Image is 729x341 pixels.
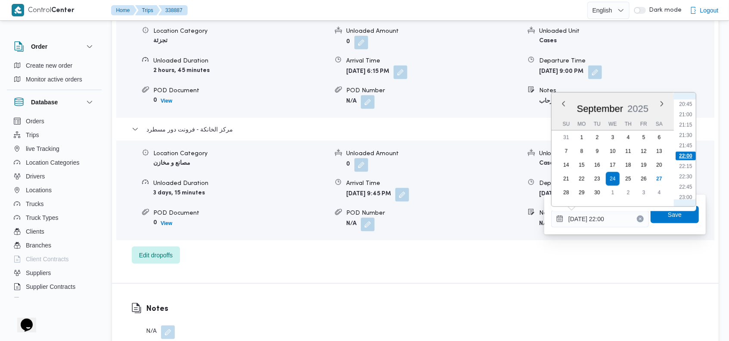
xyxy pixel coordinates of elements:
div: day-3 [637,186,651,200]
span: live Tracking [26,144,59,154]
div: Fr [637,118,651,130]
button: Previous Month [560,100,567,107]
div: day-5 [637,131,651,144]
button: Client Contracts [10,252,98,266]
div: Unloaded Unit [539,149,714,158]
button: Suppliers [10,266,98,280]
button: Trips [10,128,98,142]
button: Devices [10,294,98,307]
b: 0 [346,39,350,45]
div: day-25 [621,172,635,186]
b: الرحاب [539,99,557,104]
b: [DATE] 9:45 PM [346,191,391,197]
b: 0 [346,162,350,167]
h3: Notes [146,303,175,315]
li: 21:15 [676,121,695,129]
div: day-29 [575,186,589,200]
div: Arrival Time [346,56,521,66]
b: تجزئة [153,38,168,44]
span: Truck Types [26,213,58,223]
div: Unloaded Unit [539,27,714,36]
li: 23:00 [676,193,695,202]
b: N/A [346,221,357,227]
div: Notes [539,209,714,218]
li: 22:00 [676,152,696,160]
b: مصانع و مخازن [153,160,190,166]
div: day-30 [590,186,604,200]
h3: Order [31,41,47,52]
button: Truck Types [10,211,98,225]
div: Button. Open the year selector. 2025 is currently selected. [627,103,649,115]
div: POD Document [153,86,328,95]
b: [DATE] 6:15 PM [346,69,389,75]
span: Devices [26,295,47,306]
div: day-13 [652,144,666,158]
div: day-1 [575,131,589,144]
div: Button. Open the month selector. September is currently selected. [577,103,624,115]
b: Cases [539,160,557,166]
span: Dark mode [646,7,682,14]
div: day-20 [652,158,666,172]
button: Locations [10,183,98,197]
b: N/A [346,99,357,104]
div: Tu [590,118,604,130]
button: Supplier Contracts [10,280,98,294]
button: Trips [135,5,160,16]
div: day-1 [606,186,620,200]
button: Clear input [637,216,644,222]
div: day-15 [575,158,589,172]
b: [DATE] 9:00 PM [539,69,584,75]
button: View [157,218,176,228]
div: POD Number [346,209,521,218]
div: day-7 [559,144,573,158]
div: قسم ثان القاهرة الجديدة [116,18,714,118]
button: Logout [686,2,722,19]
div: day-27 [652,172,666,186]
div: day-26 [637,172,651,186]
img: X8yXhbKr1z7QwAAAABJRU5ErkJggg== [12,4,24,16]
div: day-12 [637,144,651,158]
div: month-2025-09 [558,131,667,200]
span: Orders [26,116,44,126]
span: Client Contracts [26,254,69,264]
div: Unloaded Amount [346,149,521,158]
div: day-6 [652,131,666,144]
span: Edit dropoffs [139,250,173,260]
span: مركز الخانكة - فرونت دور مسطرد [146,124,233,135]
div: day-17 [606,158,620,172]
h3: Database [31,97,58,107]
div: Unloaded Duration [153,56,328,66]
div: Notes [539,86,714,95]
b: 3 days, 15 minutes [153,190,205,196]
b: 0 [153,220,157,225]
div: day-31 [559,131,573,144]
li: 22:15 [676,162,695,171]
b: View [161,98,172,104]
div: مركز الخانكة - فرونت دور مسطرد [116,141,714,240]
div: day-4 [621,131,635,144]
li: 22:30 [676,172,695,181]
div: Th [621,118,635,130]
li: 22:45 [676,183,695,191]
span: Trips [26,130,39,140]
div: day-2 [590,131,604,144]
button: Home [111,5,137,16]
div: Departure Time [539,56,714,66]
div: Su [559,118,573,130]
div: day-16 [590,158,604,172]
b: View [161,220,172,226]
div: Arrival Time [346,179,521,188]
div: POD Document [153,209,328,218]
b: Center [52,7,75,14]
button: Location Categories [10,156,98,169]
div: Departure Time [539,179,714,188]
div: day-19 [637,158,651,172]
span: Logout [700,5,719,16]
button: Next month [658,100,665,107]
button: Create new order [10,59,98,72]
div: N/A [146,325,175,339]
b: Cases [539,38,557,44]
div: day-21 [559,172,573,186]
div: POD Number [346,86,521,95]
li: 21:30 [676,131,695,140]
